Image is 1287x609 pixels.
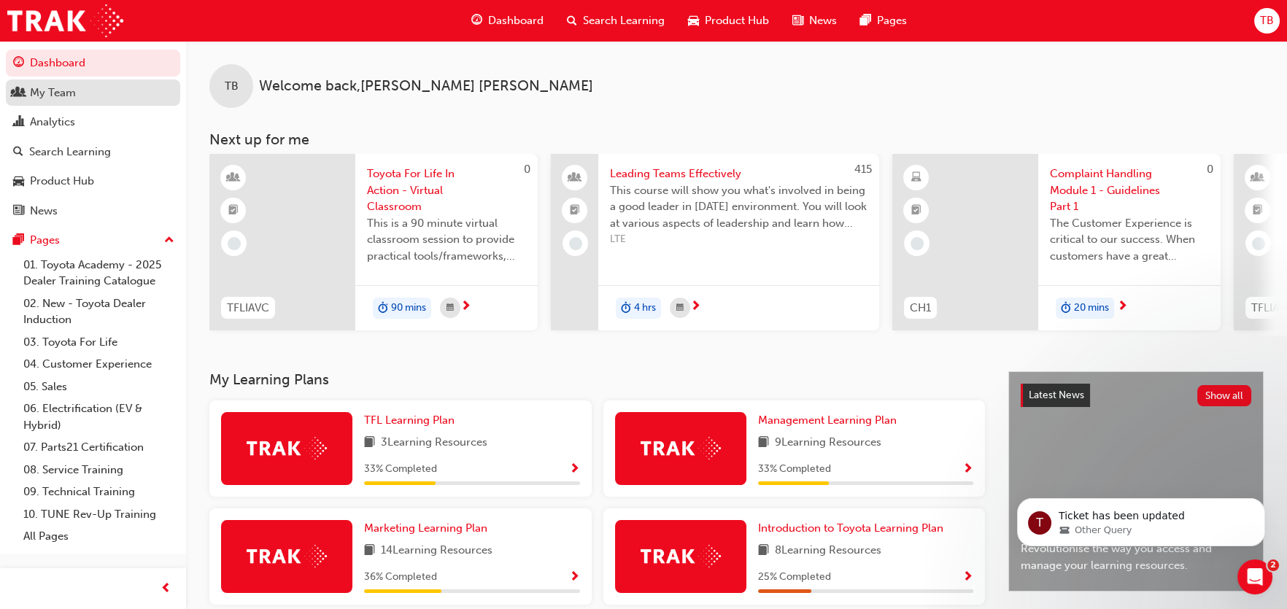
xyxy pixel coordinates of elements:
[1029,389,1084,401] span: Latest News
[391,300,426,317] span: 90 mins
[621,299,631,318] span: duration-icon
[228,237,241,250] span: learningRecordVerb_NONE-icon
[1260,12,1274,29] span: TB
[758,520,949,537] a: Introduction to Toyota Learning Plan
[161,580,171,598] span: prev-icon
[247,437,327,459] img: Trak
[460,6,555,36] a: guage-iconDashboard
[1050,166,1209,215] span: Complaint Handling Module 1 - Guidelines Part 1
[381,542,492,560] span: 14 Learning Resources
[634,300,656,317] span: 4 hrs
[962,571,973,584] span: Show Progress
[758,569,831,586] span: 25 % Completed
[18,331,180,354] a: 03. Toyota For Life
[854,163,872,176] span: 415
[610,182,867,232] span: This course will show you what's involved in being a good leader in [DATE] environment. You will ...
[367,166,526,215] span: Toyota For Life In Action - Virtual Classroom
[792,12,803,30] span: news-icon
[6,139,180,166] a: Search Learning
[381,434,487,452] span: 3 Learning Resources
[1074,300,1109,317] span: 20 mins
[18,292,180,331] a: 02. New - Toyota Dealer Induction
[225,78,239,95] span: TB
[877,12,907,29] span: Pages
[910,300,931,317] span: CH1
[164,231,174,250] span: up-icon
[1197,385,1252,406] button: Show all
[641,437,721,459] img: Trak
[6,47,180,227] button: DashboardMy TeamAnalyticsSearch LearningProduct HubNews
[13,234,24,247] span: pages-icon
[186,131,1287,148] h3: Next up for me
[364,520,493,537] a: Marketing Learning Plan
[911,237,924,250] span: learningRecordVerb_NONE-icon
[995,468,1287,570] iframe: Intercom notifications message
[1207,163,1213,176] span: 0
[809,12,837,29] span: News
[18,436,180,459] a: 07. Parts21 Certification
[555,6,676,36] a: search-iconSearch Learning
[962,568,973,586] button: Show Progress
[1117,300,1128,314] span: next-icon
[911,201,921,220] span: booktick-icon
[30,173,94,190] div: Product Hub
[367,215,526,265] span: This is a 90 minute virtual classroom session to provide practical tools/frameworks, behaviours a...
[29,144,111,160] div: Search Learning
[1252,237,1265,250] span: learningRecordVerb_NONE-icon
[6,198,180,225] a: News
[7,4,123,37] img: Trak
[849,6,919,36] a: pages-iconPages
[6,168,180,195] a: Product Hub
[471,12,482,30] span: guage-icon
[688,12,699,30] span: car-icon
[6,79,180,106] a: My Team
[570,201,580,220] span: booktick-icon
[911,168,921,187] span: learningResourceType_ELEARNING-icon
[690,300,701,314] span: next-icon
[364,414,455,427] span: TFL Learning Plan
[962,463,973,476] span: Show Progress
[1253,168,1263,187] span: learningResourceType_INSTRUCTOR_LED-icon
[364,434,375,452] span: book-icon
[18,254,180,292] a: 01. Toyota Academy - 2025 Dealer Training Catalogue
[378,299,388,318] span: duration-icon
[13,116,24,129] span: chart-icon
[570,168,580,187] span: people-icon
[13,57,24,70] span: guage-icon
[524,163,530,176] span: 0
[583,12,665,29] span: Search Learning
[227,300,269,317] span: TFLIAVC
[569,463,580,476] span: Show Progress
[6,50,180,77] a: Dashboard
[1267,559,1279,571] span: 2
[18,376,180,398] a: 05. Sales
[551,154,879,330] a: 415Leading Teams EffectivelyThis course will show you what's involved in being a good leader in [...
[364,569,437,586] span: 36 % Completed
[676,299,684,317] span: calendar-icon
[758,542,769,560] span: book-icon
[209,154,538,330] a: 0TFLIAVCToyota For Life In Action - Virtual ClassroomThis is a 90 minute virtual classroom sessio...
[775,542,881,560] span: 8 Learning Resources
[1254,8,1280,34] button: TB
[13,175,24,188] span: car-icon
[676,6,781,36] a: car-iconProduct Hub
[18,397,180,436] a: 06. Electrification (EV & Hybrid)
[30,203,58,220] div: News
[1021,384,1251,407] a: Latest NewsShow all
[1061,299,1071,318] span: duration-icon
[6,227,180,254] button: Pages
[259,78,593,95] span: Welcome back , [PERSON_NAME] [PERSON_NAME]
[775,434,881,452] span: 9 Learning Resources
[30,232,60,249] div: Pages
[1050,215,1209,265] span: The Customer Experience is critical to our success. When customers have a great experience, wheth...
[364,412,460,429] a: TFL Learning Plan
[1253,201,1263,220] span: booktick-icon
[18,503,180,526] a: 10. TUNE Rev-Up Training
[860,12,871,30] span: pages-icon
[1237,559,1272,594] iframe: Intercom live chat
